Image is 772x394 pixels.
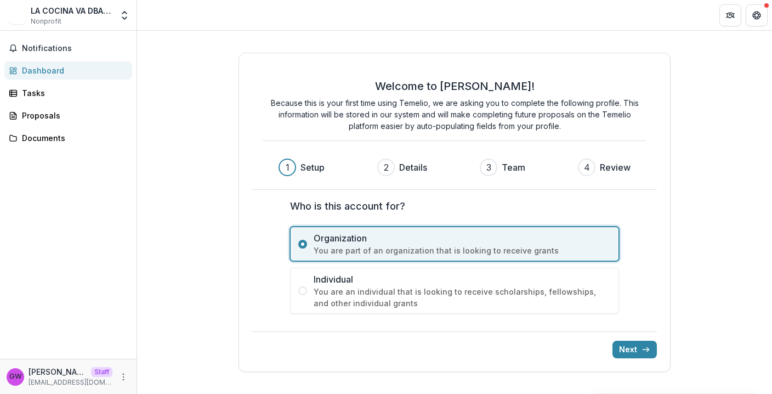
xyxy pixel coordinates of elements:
label: Who is this account for? [290,199,612,213]
button: More [117,370,130,384]
a: Documents [4,129,132,147]
button: Open entity switcher [117,4,132,26]
div: 3 [486,161,491,174]
p: [PERSON_NAME] [29,366,87,378]
h3: Team [502,161,525,174]
button: Partners [719,4,741,26]
button: Get Help [746,4,768,26]
h3: Review [600,161,631,174]
a: Dashboard [4,61,132,80]
a: Tasks [4,84,132,102]
span: You are part of an organization that is looking to receive grants [314,245,611,256]
h2: Welcome to [PERSON_NAME]! [375,80,535,93]
div: Documents [22,132,123,144]
img: LA COCINA VA DBA Kitchen of Purpose [9,7,26,24]
div: 1 [286,161,289,174]
button: Notifications [4,40,132,57]
a: Proposals [4,106,132,125]
span: Nonprofit [31,16,61,26]
span: Organization [314,232,611,245]
button: Next [612,341,657,358]
div: 4 [584,161,590,174]
p: Because this is your first time using Temelio, we are asking you to complete the following profil... [263,97,646,132]
div: Tasks [22,87,123,99]
div: Grace W [9,373,22,380]
div: Progress [279,159,631,176]
h3: Details [399,161,427,174]
span: Individual [314,273,611,286]
div: Proposals [22,110,123,121]
p: [EMAIL_ADDRESS][DOMAIN_NAME] [29,378,112,387]
span: You are an individual that is looking to receive scholarships, fellowships, and other individual ... [314,286,611,309]
div: Dashboard [22,65,123,76]
p: Staff [91,367,112,377]
div: 2 [384,161,389,174]
span: Notifications [22,44,128,53]
h3: Setup [300,161,325,174]
div: LA COCINA VA DBA Kitchen of Purpose [31,5,112,16]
